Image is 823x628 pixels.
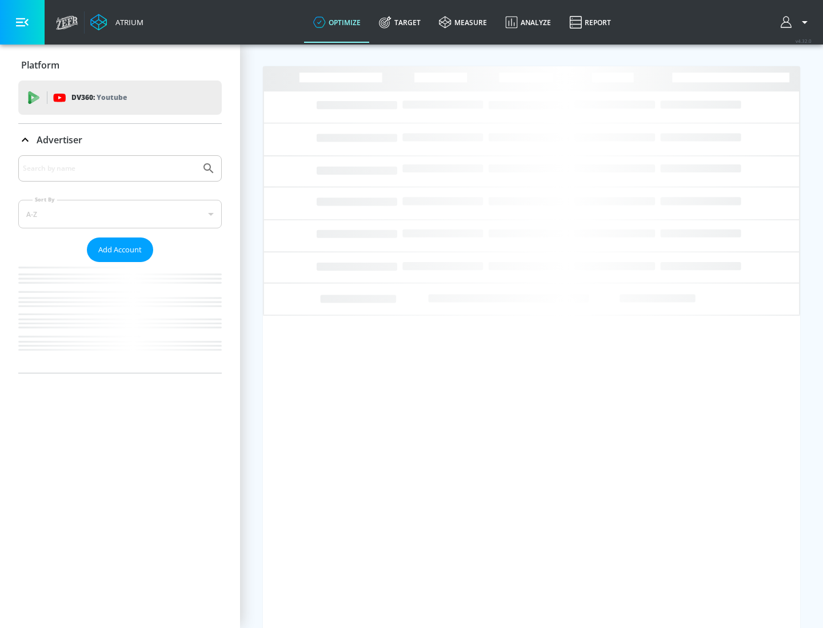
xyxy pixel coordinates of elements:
input: Search by name [23,161,196,176]
div: A-Z [18,200,222,228]
div: Platform [18,49,222,81]
a: optimize [304,2,370,43]
a: Report [560,2,620,43]
div: Atrium [111,17,143,27]
label: Sort By [33,196,57,203]
p: Youtube [97,91,127,103]
a: measure [430,2,496,43]
button: Add Account [87,237,153,262]
div: Advertiser [18,124,222,156]
a: Analyze [496,2,560,43]
span: Add Account [98,243,142,256]
p: Platform [21,59,59,71]
p: Advertiser [37,134,82,146]
div: Advertiser [18,155,222,373]
span: v 4.32.0 [796,38,812,44]
nav: list of Advertiser [18,262,222,373]
a: Target [370,2,430,43]
p: DV360: [71,91,127,104]
a: Atrium [90,14,143,31]
div: DV360: Youtube [18,80,222,115]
